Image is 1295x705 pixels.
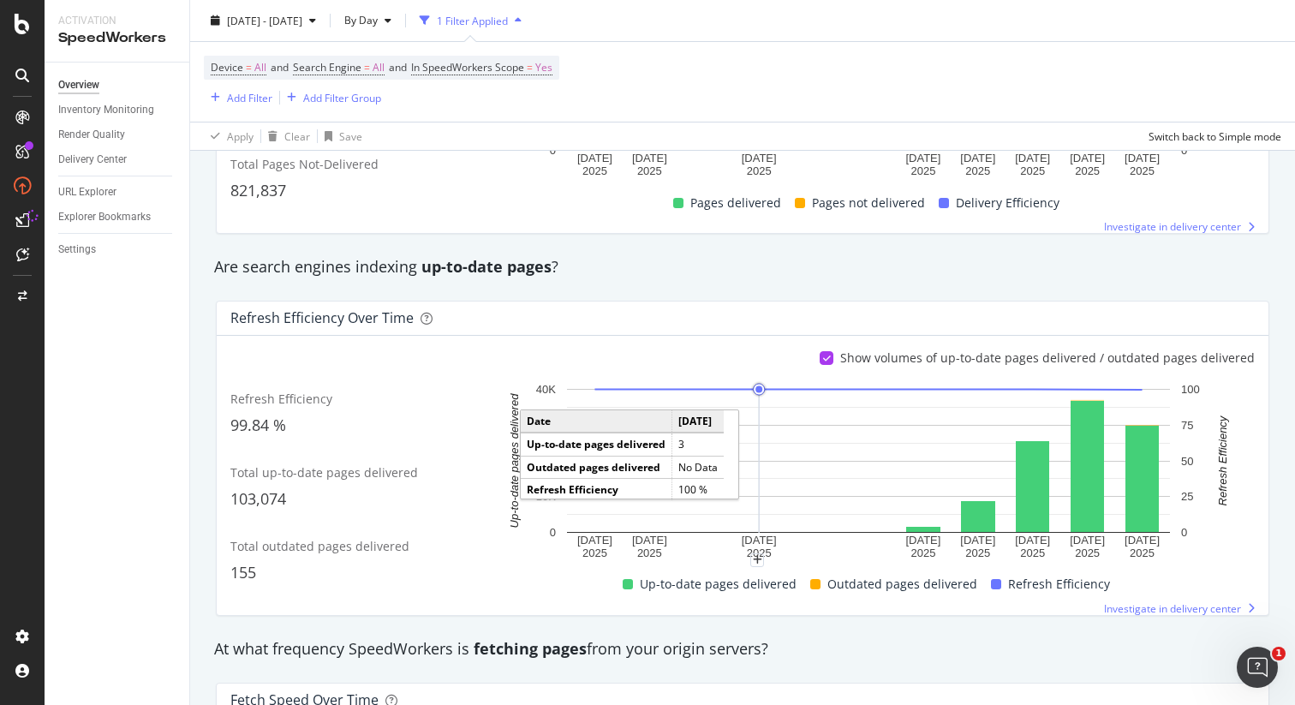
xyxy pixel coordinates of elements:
div: URL Explorer [58,183,116,201]
img: tab_keywords_by_traffic_grey.svg [173,99,187,113]
text: [DATE] [577,534,612,547]
span: = [527,60,533,75]
a: Settings [58,241,177,259]
span: Refresh Efficiency [1008,574,1110,594]
button: Apply [204,122,254,150]
text: [DATE] [1125,534,1160,547]
text: Refresh Efficiency [1216,415,1229,505]
text: 2025 [637,547,662,559]
div: Delivery Center [58,151,127,169]
span: Investigate in delivery center [1104,219,1241,234]
text: 100 [1181,383,1200,396]
text: 2025 [1075,164,1100,177]
span: Outdated pages delivered [827,574,977,594]
text: 2025 [1020,164,1045,177]
text: Up-to-date pages delivered [508,393,521,529]
span: Total Pages Not-Delivered [230,156,379,172]
text: 2025 [1020,547,1045,559]
img: tab_domain_overview_orange.svg [50,99,63,113]
span: All [254,56,266,80]
div: Domain: [DOMAIN_NAME] [45,45,188,58]
text: [DATE] [905,152,940,164]
div: Refresh Efficiency over time [230,309,414,326]
span: Pages delivered [690,193,781,213]
span: Total up-to-date pages delivered [230,464,418,481]
text: 2025 [965,164,990,177]
div: Render Quality [58,126,125,144]
span: = [364,60,370,75]
div: Clear [284,128,310,143]
text: 75 [1181,419,1193,432]
div: Add Filter Group [303,90,381,105]
a: Explorer Bookmarks [58,208,177,226]
div: Show volumes of up-to-date pages delivered / outdated pages delivered [840,350,1255,367]
span: 1 [1272,647,1286,660]
img: logo_orange.svg [27,27,41,41]
div: Apply [227,128,254,143]
div: plus [750,553,764,567]
div: Keywords by Traffic [192,101,283,112]
span: [DATE] - [DATE] [227,13,302,27]
div: At what frequency SpeedWorkers is from your origin servers? [206,638,1280,660]
text: [DATE] [1125,152,1160,164]
text: 2025 [910,164,935,177]
span: Total outdated pages delivered [230,538,409,554]
text: [DATE] [1070,152,1105,164]
a: Investigate in delivery center [1104,601,1255,616]
text: [DATE] [742,534,777,547]
text: [DATE] [1070,534,1105,547]
text: 0 [550,526,556,539]
div: Switch back to Simple mode [1149,128,1281,143]
text: [DATE] [960,534,995,547]
div: v 4.0.25 [48,27,84,41]
span: Up-to-date pages delivered [640,574,797,594]
span: Search Engine [293,60,361,75]
text: 2025 [637,164,662,177]
text: 2025 [747,164,772,177]
button: 1 Filter Applied [413,7,528,34]
span: 99.84 % [230,415,286,435]
span: = [246,60,252,75]
text: 20K [536,454,556,467]
text: 2025 [582,547,607,559]
text: 10K [536,490,556,503]
text: 2025 [582,164,607,177]
button: By Day [337,7,398,34]
span: By Day [337,13,378,27]
button: [DATE] - [DATE] [204,7,323,34]
svg: A chart. [492,380,1245,560]
button: Add Filter Group [280,87,381,108]
div: Are search engines indexing ? [206,256,1280,278]
span: Delivery Efficiency [956,193,1059,213]
button: Save [318,122,362,150]
button: Add Filter [204,87,272,108]
img: website_grey.svg [27,45,41,58]
span: and [389,60,407,75]
div: Inventory Monitoring [58,101,154,119]
text: 0 [550,144,556,157]
span: 155 [230,562,256,583]
div: Overview [58,76,99,94]
text: 0 [1181,144,1187,157]
span: 103,074 [230,488,286,509]
div: Add Filter [227,90,272,105]
strong: up-to-date pages [421,256,552,277]
text: [DATE] [960,152,995,164]
div: Explorer Bookmarks [58,208,151,226]
text: [DATE] [577,152,612,164]
button: Switch back to Simple mode [1142,122,1281,150]
div: Settings [58,241,96,259]
span: Investigate in delivery center [1104,601,1241,616]
a: URL Explorer [58,183,177,201]
iframe: Intercom live chat [1237,647,1278,688]
a: Delivery Center [58,151,177,169]
text: [DATE] [632,152,667,164]
text: 50 [1181,454,1193,467]
text: [DATE] [1015,152,1050,164]
text: 30K [536,419,556,432]
span: Refresh Efficiency [230,391,332,407]
div: Save [339,128,362,143]
text: [DATE] [905,534,940,547]
span: Pages not delivered [812,193,925,213]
